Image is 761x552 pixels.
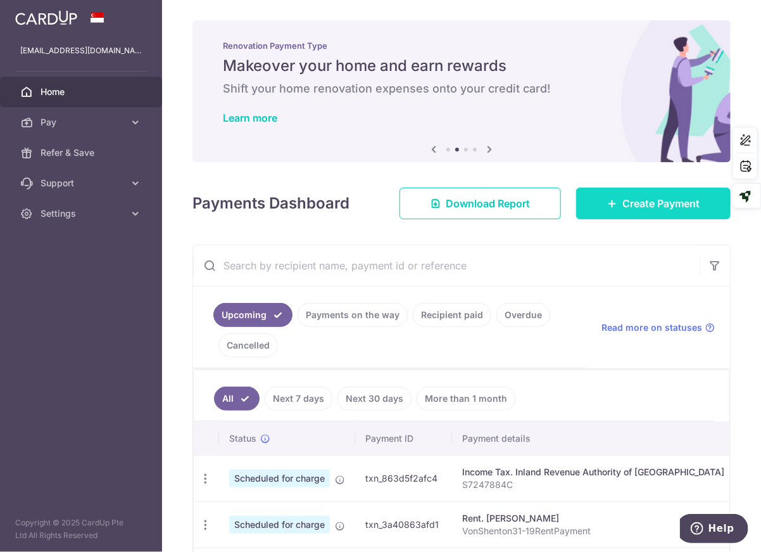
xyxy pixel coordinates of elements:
[265,387,332,411] a: Next 7 days
[446,196,530,211] span: Download Report
[223,112,277,124] a: Learn more
[496,303,550,327] a: Overdue
[223,41,700,51] p: Renovation Payment Type
[229,470,330,487] span: Scheduled for charge
[15,10,77,25] img: CardUp
[298,303,408,327] a: Payments on the way
[462,512,724,525] div: Rent. [PERSON_NAME]
[192,192,349,215] h4: Payments Dashboard
[41,86,124,98] span: Home
[355,501,452,548] td: txn_3a40863afd1
[399,188,561,219] a: Download Report
[218,333,278,357] a: Cancelled
[601,321,715,334] a: Read more on statuses
[214,387,260,411] a: All
[576,188,731,219] a: Create Payment
[355,455,452,501] td: txn_863d5f2afc4
[452,422,734,455] th: Payment details
[223,56,700,76] h5: Makeover your home and earn rewards
[20,44,142,57] p: [EMAIL_ADDRESS][DOMAIN_NAME]
[462,478,724,491] p: S7247884C
[229,432,256,445] span: Status
[213,303,292,327] a: Upcoming
[337,387,412,411] a: Next 30 days
[192,20,731,162] img: Renovation banner
[413,303,491,327] a: Recipient paid
[601,321,702,334] span: Read more on statuses
[223,81,700,96] h6: Shift your home renovation expenses onto your credit card!
[355,422,452,455] th: Payment ID
[41,207,124,220] span: Settings
[622,196,700,211] span: Create Payment
[41,177,124,189] span: Support
[462,466,724,478] div: Income Tax. Inland Revenue Authority of [GEOGRAPHIC_DATA]
[193,245,700,286] input: Search by recipient name, payment id or reference
[680,514,748,546] iframe: Opens a widget where you can find more information
[462,525,724,537] p: VonShenton31-19RentPayment
[41,146,124,159] span: Refer & Save
[417,387,515,411] a: More than 1 month
[41,116,124,129] span: Pay
[229,516,330,534] span: Scheduled for charge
